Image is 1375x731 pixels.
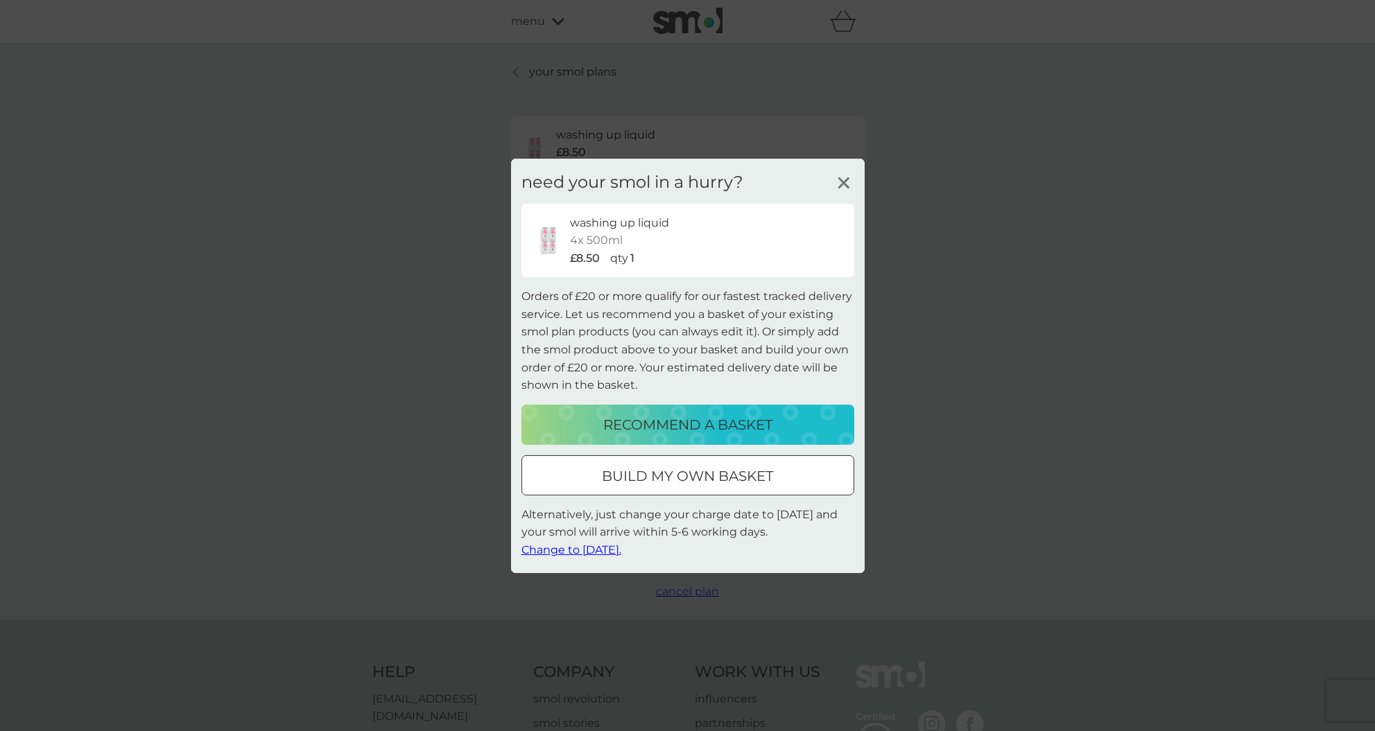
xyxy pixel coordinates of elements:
p: Alternatively, just change your charge date to [DATE] and your smol will arrive within 5-6 workin... [521,506,854,559]
p: Orders of £20 or more qualify for our fastest tracked delivery service. Let us recommend you a ba... [521,288,854,394]
p: £8.50 [570,249,600,267]
p: washing up liquid [570,213,669,231]
button: build my own basket [521,455,854,495]
p: 1 [630,249,634,267]
span: Change to [DATE]. [521,543,621,556]
p: qty [610,249,628,267]
p: build my own basket [602,465,773,487]
p: 4x 500ml [570,231,623,249]
button: recommend a basket [521,405,854,445]
h3: need your smol in a hurry? [521,172,743,192]
p: recommend a basket [603,414,772,436]
button: Change to [DATE]. [521,541,621,559]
